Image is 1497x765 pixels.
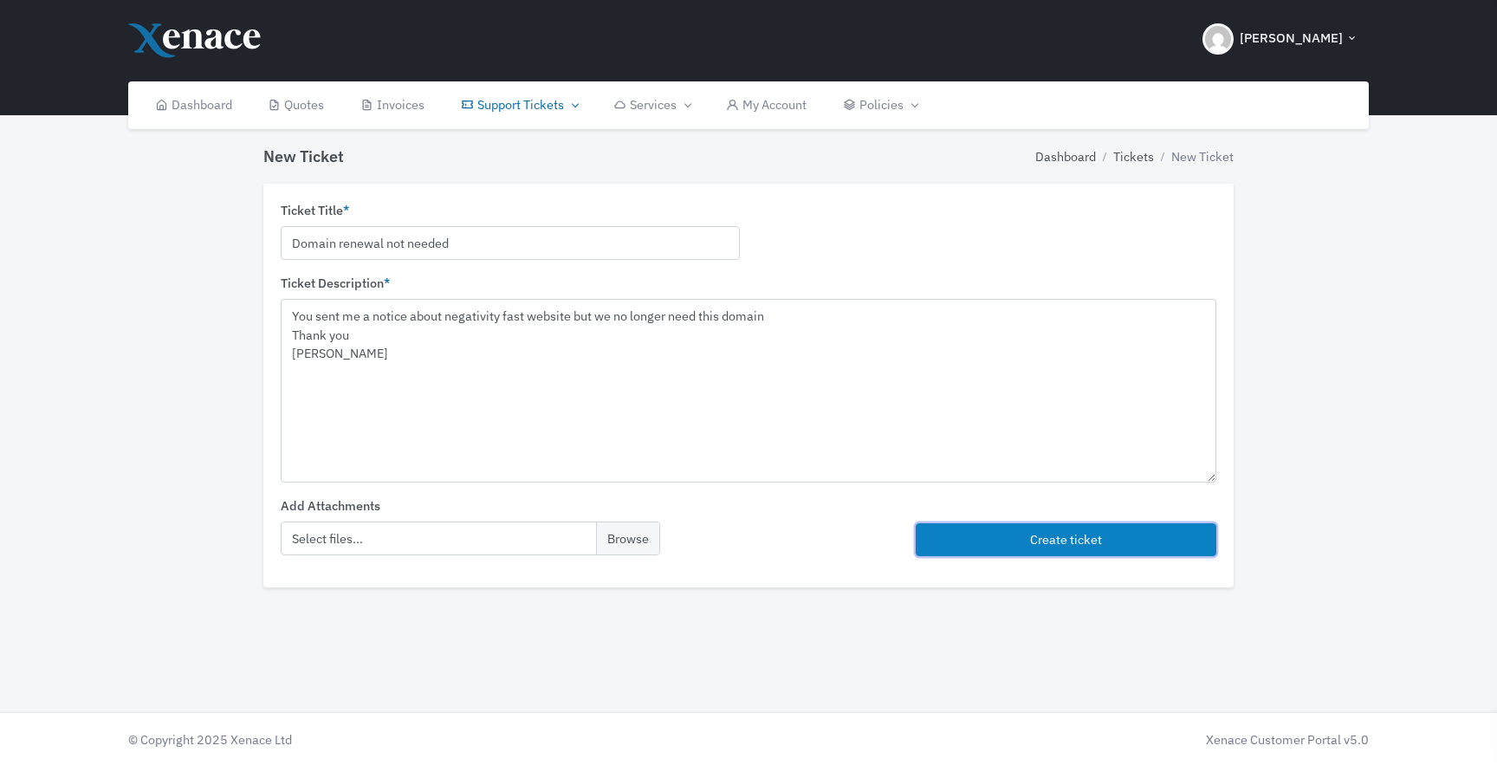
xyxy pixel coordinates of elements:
[342,81,443,129] a: Invoices
[1202,23,1234,55] img: Header Avatar
[1240,29,1343,49] span: [PERSON_NAME]
[281,274,390,293] label: Ticket Description
[263,147,344,166] h4: New Ticket
[443,81,595,129] a: Support Tickets
[595,81,708,129] a: Services
[120,730,748,749] div: © Copyright 2025 Xenace Ltd
[1113,147,1154,166] a: Tickets
[916,523,1216,557] button: Create ticket
[250,81,343,129] a: Quotes
[825,81,935,129] a: Policies
[281,496,380,515] label: Add Attachments
[1154,147,1234,166] li: New Ticket
[281,201,349,220] label: Ticket Title
[1035,147,1096,166] a: Dashboard
[137,81,250,129] a: Dashboard
[709,81,826,129] a: My Account
[1192,9,1369,69] button: [PERSON_NAME]
[757,730,1369,749] div: Xenace Customer Portal v5.0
